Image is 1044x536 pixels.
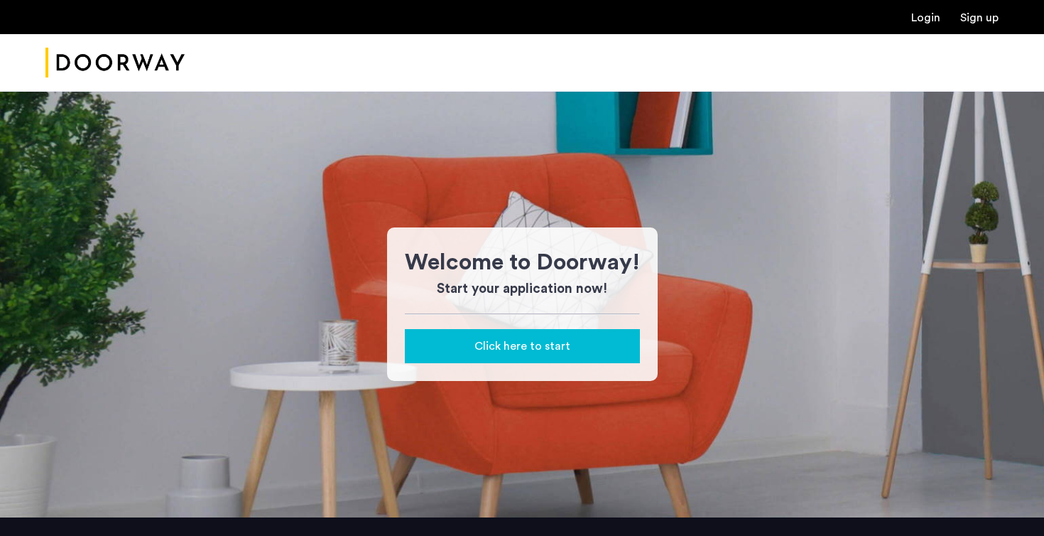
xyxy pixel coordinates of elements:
img: logo [45,36,185,90]
a: Cazamio Logo [45,36,185,90]
h3: Start your application now! [405,279,640,299]
a: Registration [960,12,999,23]
span: Click here to start [474,338,570,355]
a: Login [911,12,940,23]
button: button [405,329,640,363]
h1: Welcome to Doorway! [405,245,640,279]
